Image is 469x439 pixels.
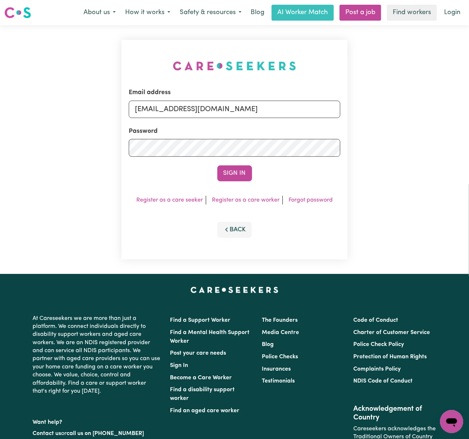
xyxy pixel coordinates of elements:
[353,378,413,384] a: NDIS Code of Conduct
[170,387,235,401] a: Find a disability support worker
[129,101,340,118] input: Email address
[440,5,465,21] a: Login
[129,127,158,136] label: Password
[33,415,162,426] p: Want help?
[4,4,31,21] a: Careseekers logo
[262,317,298,323] a: The Founders
[262,366,291,372] a: Insurances
[136,197,203,203] a: Register as a care seeker
[170,350,226,356] a: Post your care needs
[353,405,436,422] h2: Acknowledgement of Country
[33,312,162,398] p: At Careseekers we are more than just a platform. We connect individuals directly to disability su...
[440,410,463,433] iframe: Button to launch messaging window
[67,431,144,436] a: call us on [PHONE_NUMBER]
[4,6,31,19] img: Careseekers logo
[353,342,404,347] a: Police Check Policy
[353,330,430,335] a: Charter of Customer Service
[289,197,333,203] a: Forgot password
[79,5,120,20] button: About us
[175,5,246,20] button: Safety & resources
[212,197,280,203] a: Register as a care worker
[262,354,298,360] a: Police Checks
[353,366,401,372] a: Complaints Policy
[340,5,381,21] a: Post a job
[262,330,299,335] a: Media Centre
[246,5,269,21] a: Blog
[33,431,61,436] a: Contact us
[170,375,232,381] a: Become a Care Worker
[387,5,437,21] a: Find workers
[120,5,175,20] button: How it works
[170,317,231,323] a: Find a Support Worker
[272,5,334,21] a: AI Worker Match
[170,363,188,368] a: Sign In
[353,317,398,323] a: Code of Conduct
[217,222,252,238] button: Back
[170,330,250,344] a: Find a Mental Health Support Worker
[191,287,278,293] a: Careseekers home page
[353,354,427,360] a: Protection of Human Rights
[129,88,171,97] label: Email address
[262,378,295,384] a: Testimonials
[217,165,252,181] button: Sign In
[262,342,274,347] a: Blog
[170,408,240,414] a: Find an aged care worker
